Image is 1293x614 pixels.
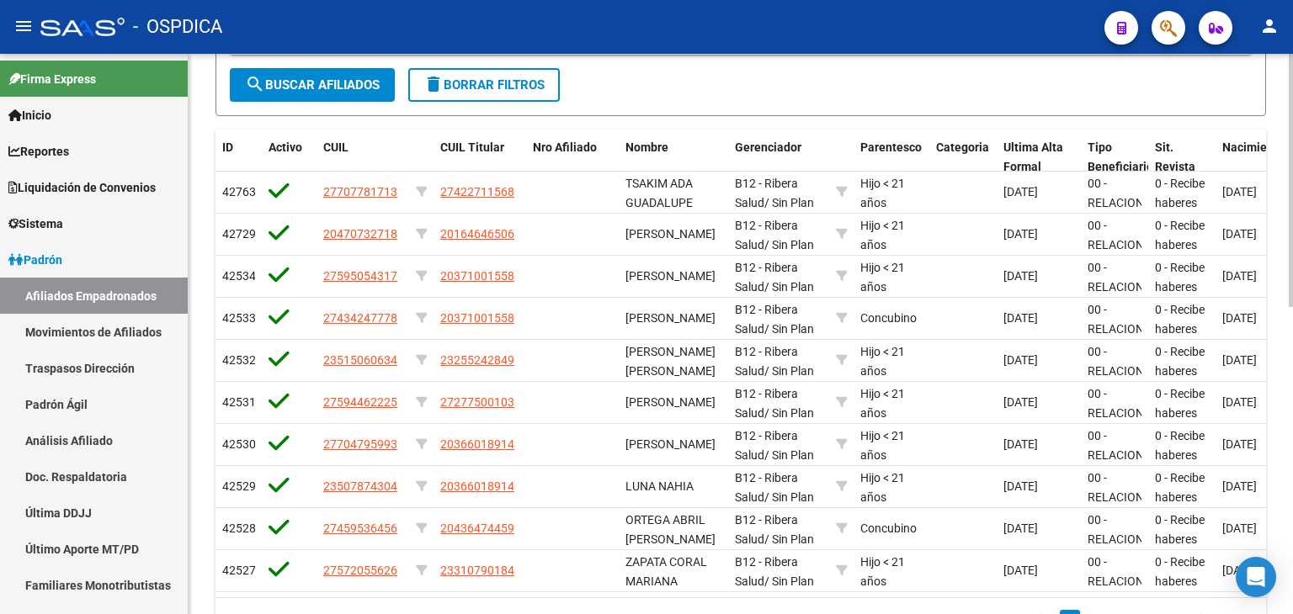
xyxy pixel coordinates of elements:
[440,353,514,367] span: 23255242849
[625,269,716,283] span: [PERSON_NAME]
[440,479,514,493] span: 20366018914
[625,395,716,409] span: [PERSON_NAME]
[440,269,514,283] span: 20371001558
[735,471,798,504] span: B12 - Ribera Salud
[1222,227,1257,241] span: [DATE]
[245,74,265,94] mat-icon: search
[323,185,397,198] span: 27707781713
[222,353,256,367] span: 42532
[1003,267,1074,286] div: [DATE]
[222,311,256,325] span: 42533
[323,564,397,577] span: 27572055626
[936,140,989,154] span: Categoria
[1003,561,1074,580] div: [DATE]
[929,130,997,185] datatable-header-cell: Categoria
[1003,435,1074,454] div: [DATE]
[1003,351,1074,370] div: [DATE]
[222,521,256,535] span: 42528
[1259,16,1280,36] mat-icon: person
[222,269,256,283] span: 42534
[1003,140,1063,173] span: Ultima Alta Formal
[1003,393,1074,412] div: [DATE]
[625,345,716,378] span: [PERSON_NAME] [PERSON_NAME]
[245,77,380,93] span: Buscar Afiliados
[735,140,801,154] span: Gerenciador
[423,74,444,94] mat-icon: delete
[1088,140,1153,173] span: Tipo Beneficiario
[735,387,798,420] span: B12 - Ribera Salud
[222,227,256,241] span: 42729
[1088,261,1166,331] span: 00 - RELACION DE DEPENDENCIA
[735,303,798,336] span: B12 - Ribera Salud
[222,185,256,198] span: 42763
[222,564,256,577] span: 42527
[1088,177,1166,247] span: 00 - RELACION DE DEPENDENCIA
[269,140,302,154] span: Activo
[860,521,917,535] span: Concubino
[8,178,156,197] span: Liquidación de Convenios
[8,70,96,88] span: Firma Express
[13,16,34,36] mat-icon: menu
[440,311,514,325] span: 20371001558
[1222,140,1285,154] span: Nacimiento
[764,448,814,462] span: / Sin Plan
[1155,387,1225,439] span: 0 - Recibe haberes regularmente
[860,471,905,504] span: Hijo < 21 años
[1222,479,1257,493] span: [DATE]
[860,261,905,294] span: Hijo < 21 años
[323,521,397,535] span: 27459536456
[625,311,716,325] span: [PERSON_NAME]
[323,269,397,283] span: 27595054317
[625,140,668,154] span: Nombre
[860,387,905,420] span: Hijo < 21 años
[1222,564,1257,577] span: [DATE]
[1222,353,1257,367] span: [DATE]
[1003,519,1074,538] div: [DATE]
[440,395,514,409] span: 27277500103
[860,219,905,251] span: Hijo < 21 años
[1222,437,1257,451] span: [DATE]
[1222,269,1257,283] span: [DATE]
[764,406,814,420] span: / Sin Plan
[222,140,233,154] span: ID
[735,345,798,378] span: B12 - Ribera Salud
[323,479,397,493] span: 23507874304
[860,345,905,378] span: Hijo < 21 años
[1148,130,1216,185] datatable-header-cell: Sit. Revista
[1081,130,1148,185] datatable-header-cell: Tipo Beneficiario
[735,513,798,546] span: B12 - Ribera Salud
[1088,429,1166,500] span: 00 - RELACION DE DEPENDENCIA
[625,227,716,241] span: [PERSON_NAME]
[1236,557,1276,597] div: Open Intercom Messenger
[323,437,397,451] span: 27704795993
[533,140,597,154] span: Nro Afiliado
[1155,471,1225,523] span: 0 - Recibe haberes regularmente
[262,130,317,185] datatable-header-cell: Activo
[1088,513,1166,584] span: 00 - RELACION DE DEPENDENCIA
[625,513,716,546] span: ORTEGA ABRIL [PERSON_NAME]
[440,227,514,241] span: 20164646506
[625,479,694,493] span: LUNA NAHIA
[408,68,560,102] button: Borrar Filtros
[625,437,716,451] span: [PERSON_NAME]
[1155,513,1225,565] span: 0 - Recibe haberes regularmente
[735,261,798,294] span: B12 - Ribera Salud
[1155,303,1225,355] span: 0 - Recibe haberes regularmente
[1222,395,1257,409] span: [DATE]
[222,395,256,409] span: 42531
[8,106,51,124] span: Inicio
[1155,345,1225,397] span: 0 - Recibe haberes regularmente
[1003,183,1074,202] div: [DATE]
[1088,345,1166,416] span: 00 - RELACION DE DEPENDENCIA
[8,142,69,161] span: Reportes
[1222,311,1257,325] span: [DATE]
[323,353,397,367] span: 23515060634
[1155,219,1225,271] span: 0 - Recibe haberes regularmente
[317,130,409,185] datatable-header-cell: CUIL
[735,177,798,209] span: B12 - Ribera Salud
[764,196,814,209] span: / Sin Plan
[764,322,814,336] span: / Sin Plan
[764,238,814,251] span: / Sin Plan
[764,532,814,546] span: / Sin Plan
[526,130,619,185] datatable-header-cell: Nro Afiliado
